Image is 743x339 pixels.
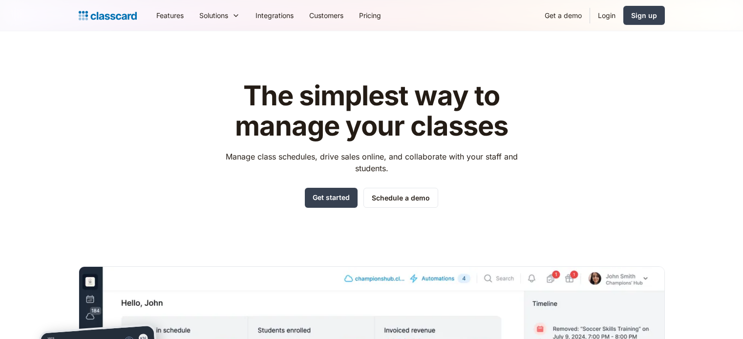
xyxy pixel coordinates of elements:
[301,4,351,26] a: Customers
[363,188,438,208] a: Schedule a demo
[537,4,590,26] a: Get a demo
[199,10,228,20] div: Solutions
[216,151,527,174] p: Manage class schedules, drive sales online, and collaborate with your staff and students.
[79,9,137,22] a: home
[590,4,623,26] a: Login
[631,10,657,20] div: Sign up
[216,81,527,141] h1: The simplest way to manage your classes
[623,6,665,25] a: Sign up
[305,188,358,208] a: Get started
[191,4,248,26] div: Solutions
[248,4,301,26] a: Integrations
[149,4,191,26] a: Features
[351,4,389,26] a: Pricing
